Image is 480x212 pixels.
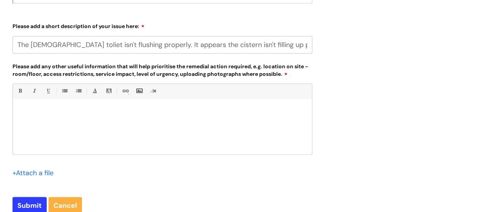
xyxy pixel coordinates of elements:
[120,86,130,96] a: Link
[148,86,158,96] a: Remove formatting (Ctrl-\)
[13,20,312,30] label: Please add a short description of your issue here:
[60,86,69,96] a: • Unordered List (Ctrl-Shift-7)
[134,86,144,96] a: Insert Image...
[29,86,39,96] a: Italic (Ctrl-I)
[15,86,25,96] a: Bold (Ctrl-B)
[13,167,58,179] div: Attach a file
[104,86,113,96] a: Back Color
[43,86,53,96] a: Underline(Ctrl-U)
[90,86,99,96] a: Font Color
[13,62,312,77] label: Please add any other useful information that will help prioritise the remedial action required, e...
[74,86,83,96] a: 1. Ordered List (Ctrl-Shift-8)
